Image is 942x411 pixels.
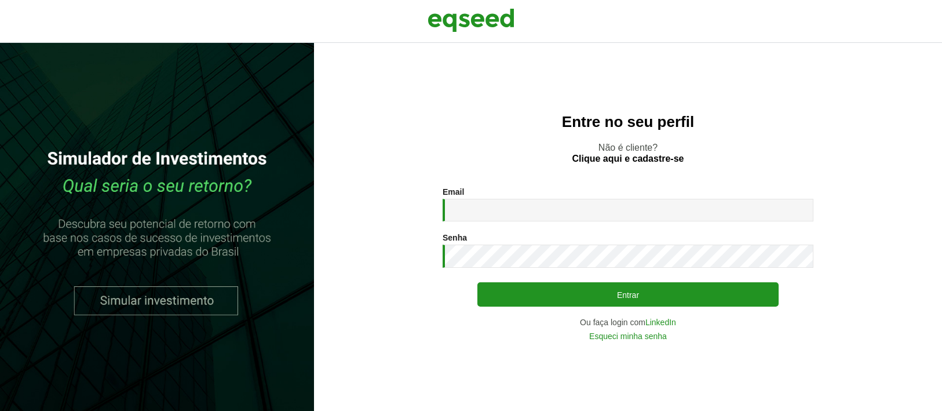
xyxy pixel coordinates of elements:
[443,234,467,242] label: Senha
[589,332,667,340] a: Esqueci minha senha
[428,6,514,35] img: EqSeed Logo
[337,114,919,130] h2: Entre no seu perfil
[443,318,813,326] div: Ou faça login com
[477,282,779,307] button: Entrar
[443,188,464,196] label: Email
[572,154,684,163] a: Clique aqui e cadastre-se
[337,142,919,164] p: Não é cliente?
[645,318,676,326] a: LinkedIn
